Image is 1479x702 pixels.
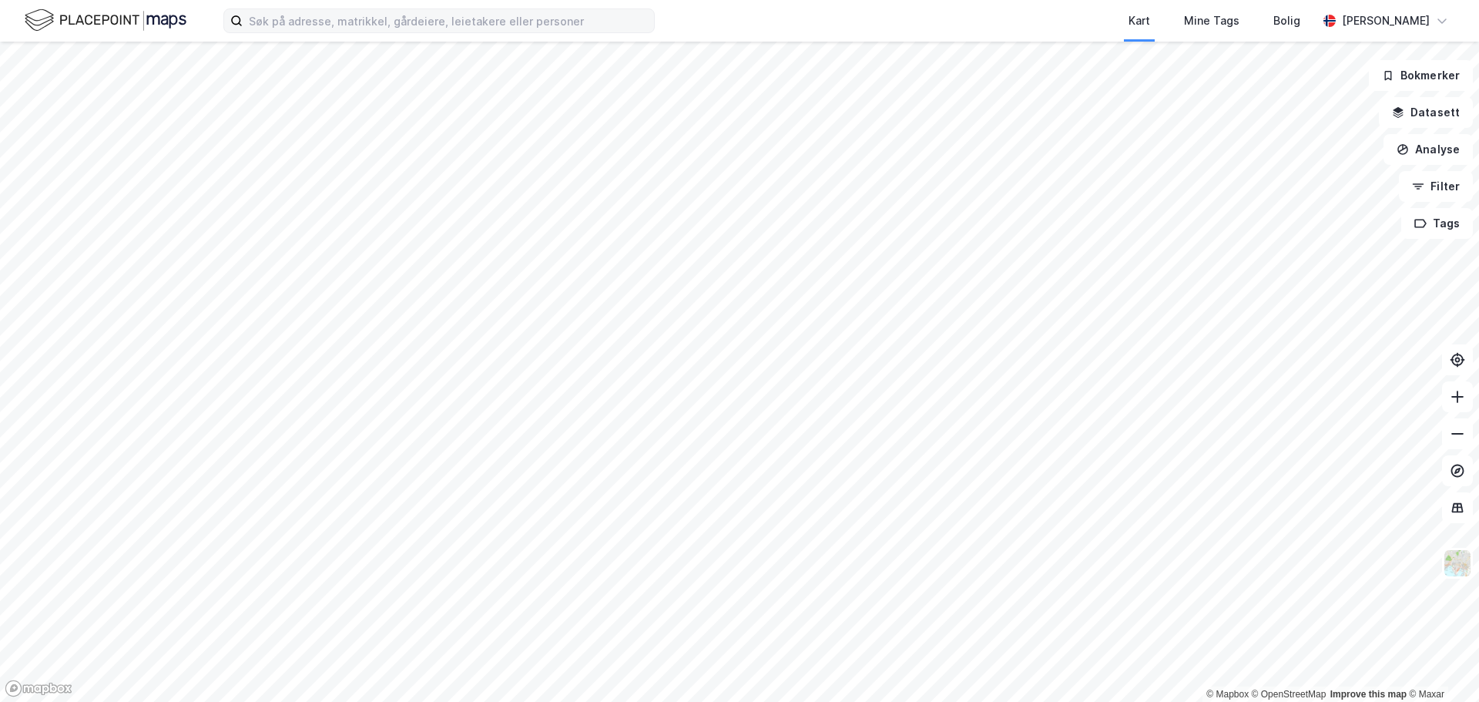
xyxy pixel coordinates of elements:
input: Søk på adresse, matrikkel, gårdeiere, leietakere eller personer [243,9,654,32]
div: Bolig [1273,12,1300,30]
a: Mapbox [1206,689,1249,700]
div: Kart [1129,12,1150,30]
button: Analyse [1383,134,1473,165]
div: Mine Tags [1184,12,1239,30]
div: [PERSON_NAME] [1342,12,1430,30]
button: Tags [1401,208,1473,239]
a: Improve this map [1330,689,1407,700]
button: Filter [1399,171,1473,202]
a: OpenStreetMap [1252,689,1326,700]
button: Datasett [1379,97,1473,128]
iframe: Chat Widget [1402,628,1479,702]
button: Bokmerker [1369,60,1473,91]
img: Z [1443,549,1472,578]
a: Mapbox homepage [5,680,72,697]
img: logo.f888ab2527a4732fd821a326f86c7f29.svg [25,7,186,34]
